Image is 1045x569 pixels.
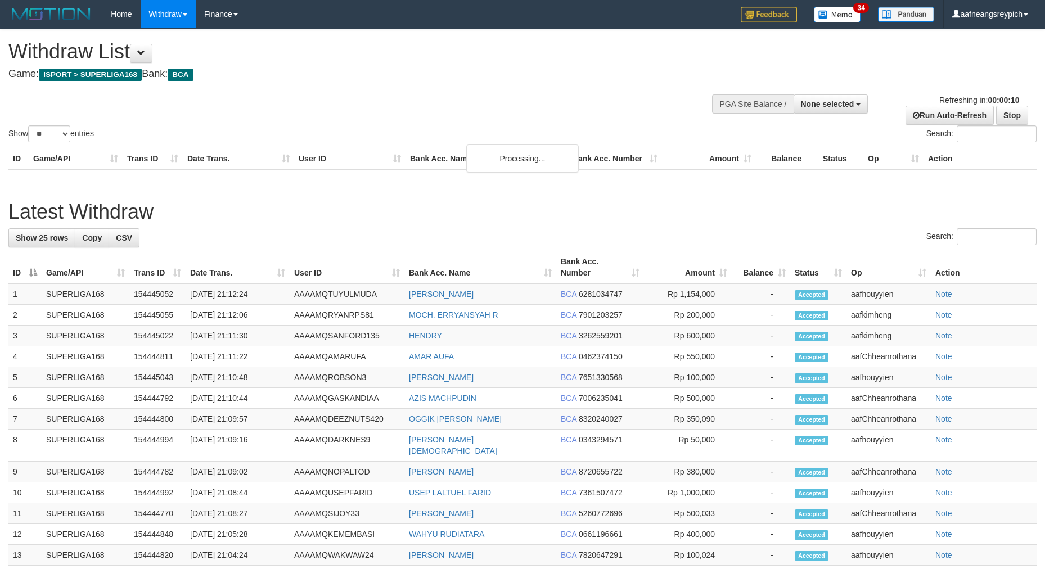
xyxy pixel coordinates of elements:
span: Copy 7651330568 to clipboard [579,373,623,382]
td: Rp 200,000 [644,305,732,326]
td: - [732,283,790,305]
td: Rp 500,033 [644,503,732,524]
td: AAAAMQDARKNES9 [290,430,404,462]
span: BCA [561,414,576,423]
td: aafChheanrothana [846,388,931,409]
a: [PERSON_NAME] [409,550,474,559]
td: - [732,367,790,388]
td: - [732,545,790,566]
td: [DATE] 21:05:28 [186,524,290,545]
h4: Game: Bank: [8,69,686,80]
span: Copy 0661196661 to clipboard [579,530,623,539]
th: Trans ID [123,148,183,169]
span: Accepted [795,353,828,362]
select: Showentries [28,125,70,142]
span: Copy 7006235041 to clipboard [579,394,623,403]
th: Bank Acc. Number: activate to sort column ascending [556,251,644,283]
th: Status: activate to sort column ascending [790,251,846,283]
td: SUPERLIGA168 [42,430,129,462]
td: Rp 1,000,000 [644,482,732,503]
td: 154445022 [129,326,186,346]
button: None selected [794,94,868,114]
td: AAAAMQSIJOY33 [290,503,404,524]
span: Accepted [795,290,828,300]
input: Search: [957,228,1037,245]
td: SUPERLIGA168 [42,283,129,305]
td: - [732,326,790,346]
td: - [732,482,790,503]
td: - [732,346,790,367]
td: aafhouyyien [846,545,931,566]
td: AAAAMQUSEPFARID [290,482,404,503]
h1: Latest Withdraw [8,201,1037,223]
th: Date Trans.: activate to sort column ascending [186,251,290,283]
span: BCA [561,488,576,497]
span: BCA [561,310,576,319]
a: [PERSON_NAME] [409,290,474,299]
td: 154444992 [129,482,186,503]
td: AAAAMQKEMEMBASI [290,524,404,545]
th: ID: activate to sort column descending [8,251,42,283]
span: Copy 6281034747 to clipboard [579,290,623,299]
a: MOCH. ERRYANSYAH R [409,310,498,319]
th: Game/API [29,148,123,169]
span: Accepted [795,394,828,404]
td: 3 [8,326,42,346]
td: [DATE] 21:10:48 [186,367,290,388]
td: 9 [8,462,42,482]
td: 4 [8,346,42,367]
td: 154444770 [129,503,186,524]
th: User ID: activate to sort column ascending [290,251,404,283]
td: SUPERLIGA168 [42,503,129,524]
th: Balance: activate to sort column ascending [732,251,790,283]
a: Note [935,352,952,361]
td: - [732,462,790,482]
th: User ID [294,148,406,169]
span: BCA [561,435,576,444]
span: BCA [561,290,576,299]
span: Accepted [795,509,828,519]
span: Accepted [795,311,828,320]
td: SUPERLIGA168 [42,305,129,326]
span: Accepted [795,332,828,341]
span: ISPORT > SUPERLIGA168 [39,69,142,81]
span: BCA [561,530,576,539]
a: Note [935,550,952,559]
img: Feedback.jpg [741,7,797,22]
th: Bank Acc. Name [406,148,568,169]
td: [DATE] 21:10:44 [186,388,290,409]
td: Rp 350,090 [644,409,732,430]
span: Copy 8320240027 to clipboard [579,414,623,423]
td: - [732,409,790,430]
td: SUPERLIGA168 [42,462,129,482]
td: 154445055 [129,305,186,326]
td: SUPERLIGA168 [42,482,129,503]
td: 6 [8,388,42,409]
span: Accepted [795,489,828,498]
td: 2 [8,305,42,326]
a: USEP LALTUEL FARID [409,488,491,497]
td: [DATE] 21:11:22 [186,346,290,367]
td: - [732,524,790,545]
td: 5 [8,367,42,388]
span: Copy 5260772696 to clipboard [579,509,623,518]
a: HENDRY [409,331,442,340]
span: Refreshing in: [939,96,1019,105]
a: Note [935,488,952,497]
td: 8 [8,430,42,462]
th: Amount [662,148,756,169]
td: AAAAMQGASKANDIAA [290,388,404,409]
td: 154444792 [129,388,186,409]
div: Processing... [466,144,579,173]
span: BCA [561,467,576,476]
span: Copy [82,233,102,242]
td: aafChheanrothana [846,503,931,524]
td: AAAAMQSANFORD135 [290,326,404,346]
a: AMAR AUFA [409,352,454,361]
td: AAAAMQDEEZNUTS420 [290,409,404,430]
a: Note [935,435,952,444]
label: Show entries [8,125,94,142]
td: [DATE] 21:12:24 [186,283,290,305]
td: [DATE] 21:11:30 [186,326,290,346]
a: Note [935,290,952,299]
